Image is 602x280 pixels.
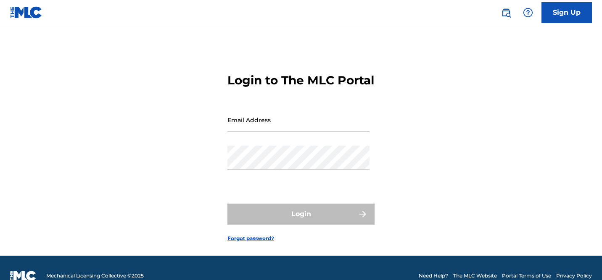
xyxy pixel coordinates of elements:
[46,272,144,280] span: Mechanical Licensing Collective © 2025
[498,4,515,21] a: Public Search
[502,272,551,280] a: Portal Terms of Use
[453,272,497,280] a: The MLC Website
[541,2,592,23] a: Sign Up
[556,272,592,280] a: Privacy Policy
[419,272,448,280] a: Need Help?
[523,8,533,18] img: help
[227,73,374,88] h3: Login to The MLC Portal
[10,6,42,18] img: MLC Logo
[520,4,536,21] div: Help
[501,8,511,18] img: search
[227,235,274,242] a: Forgot password?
